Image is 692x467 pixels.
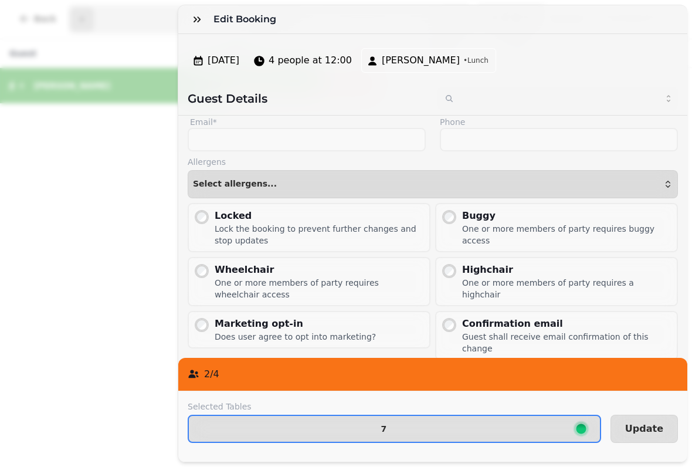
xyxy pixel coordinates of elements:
[215,331,376,343] div: Does user agree to opt into marketing?
[440,116,678,128] label: Phone
[188,170,678,198] button: Select allergens...
[382,53,460,67] span: [PERSON_NAME]
[193,180,277,189] span: Select allergens...
[208,53,239,67] span: [DATE]
[215,277,425,300] div: One or more members of party requires wheelchair access
[462,263,672,277] div: Highchair
[610,415,678,443] button: Update
[188,156,678,168] label: Allergens
[462,317,672,331] div: Confirmation email
[215,317,376,331] div: Marketing opt-in
[381,425,387,433] p: 7
[215,223,425,246] div: Lock the booking to prevent further changes and stop updates
[625,424,663,434] span: Update
[462,209,672,223] div: Buggy
[188,90,428,107] h2: Guest Details
[188,116,426,128] label: Email*
[269,53,352,67] span: 4 people at 12:00
[462,223,672,246] div: One or more members of party requires buggy access
[188,415,601,443] button: 7
[213,12,281,26] h3: Edit Booking
[462,277,672,300] div: One or more members of party requires a highchair
[215,263,425,277] div: Wheelchair
[215,209,425,223] div: Locked
[204,367,219,381] p: 2 / 4
[188,401,601,412] label: Selected Tables
[462,331,672,354] div: Guest shall receive email confirmation of this change
[463,56,489,65] span: • Lunch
